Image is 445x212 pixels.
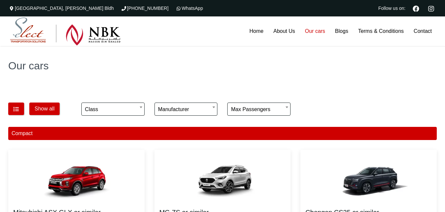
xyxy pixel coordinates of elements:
[175,6,203,11] a: WhatsApp
[10,17,121,46] img: Select Rent a Car
[158,103,214,116] span: Manufacturer
[329,155,408,204] img: Changan CS35 or similar
[29,103,60,115] button: Show all
[353,16,409,46] a: Terms & Conditions
[268,16,300,46] a: About Us
[8,127,437,140] div: Compact
[231,103,287,116] span: Max passengers
[154,103,218,116] span: Manufacturer
[244,16,268,46] a: Home
[410,5,422,12] a: Facebook
[227,103,291,116] span: Max passengers
[8,60,437,71] h1: Our cars
[85,103,141,116] span: Class
[409,16,437,46] a: Contact
[37,155,116,204] img: Mitsubishi ASX GLX or similar
[81,103,145,116] span: Class
[183,155,262,204] img: MG ZS or similar
[300,16,330,46] a: Our cars
[121,6,169,11] a: [PHONE_NUMBER]
[330,16,353,46] a: Blogs
[425,5,437,12] a: Instagram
